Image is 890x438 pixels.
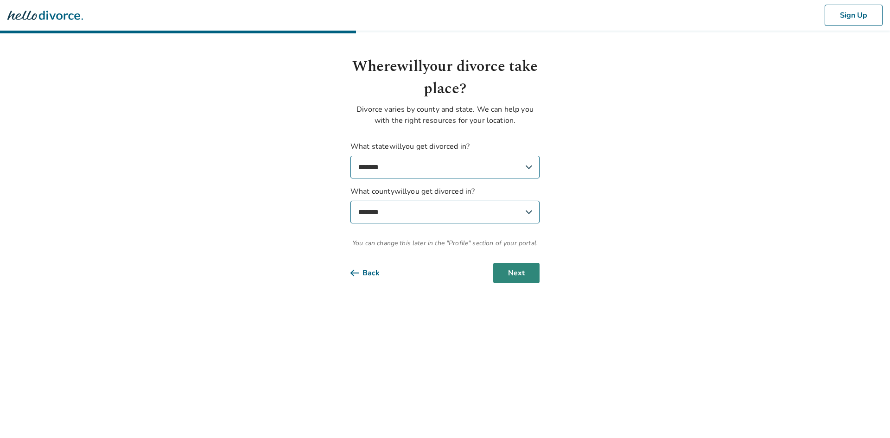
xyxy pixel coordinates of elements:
h1: Where will your divorce take place? [350,56,540,100]
button: Sign Up [825,5,883,26]
iframe: Chat Widget [844,394,890,438]
p: Divorce varies by county and state. We can help you with the right resources for your location. [350,104,540,126]
label: What state will you get divorced in? [350,141,540,178]
label: What county will you get divorced in? [350,186,540,223]
span: You can change this later in the "Profile" section of your portal. [350,238,540,248]
button: Back [350,263,394,283]
button: Next [493,263,540,283]
select: What statewillyou get divorced in? [350,156,540,178]
select: What countywillyou get divorced in? [350,201,540,223]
